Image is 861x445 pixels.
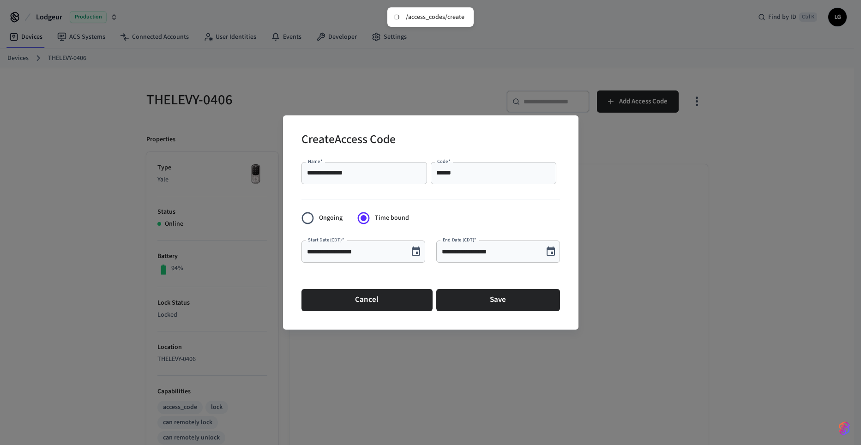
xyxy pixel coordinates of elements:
span: Time bound [375,213,409,223]
label: Start Date (CDT) [308,236,344,243]
div: /access_codes/create [406,13,464,21]
button: Save [436,289,560,311]
button: Cancel [301,289,433,311]
img: SeamLogoGradient.69752ec5.svg [839,421,850,436]
span: Ongoing [319,213,343,223]
label: Name [308,158,323,165]
label: Code [437,158,451,165]
h2: Create Access Code [301,126,396,155]
button: Choose date, selected date is Sep 17, 2025 [407,242,425,261]
label: End Date (CDT) [443,236,476,243]
button: Choose date, selected date is Sep 21, 2025 [542,242,560,261]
